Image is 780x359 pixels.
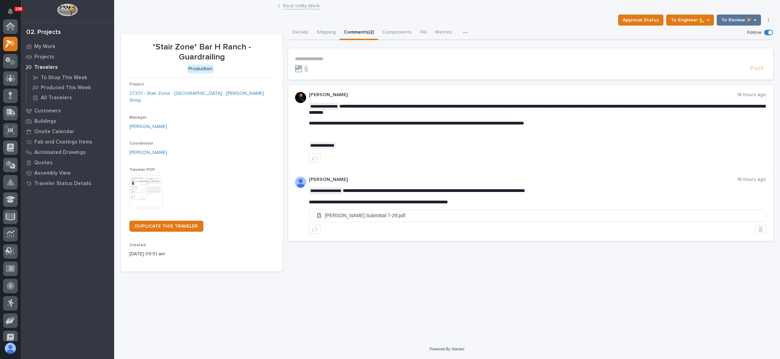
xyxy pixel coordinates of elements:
img: zmKUmRVDQjmBLfnAs97p [295,92,306,103]
span: To Review 👨‍🏭 → [721,16,756,24]
a: Traveler Status Details [21,178,114,188]
span: Approval Status [623,16,659,24]
button: Approval Status [618,15,663,26]
p: Produced This Week [41,85,91,91]
a: Back toMy Work [283,1,320,9]
span: Coordinator [129,141,153,146]
a: Produced This Week [27,83,114,92]
div: 02. Projects [26,29,61,36]
p: [DATE] 09:51 am [129,250,274,258]
a: Quotes [21,157,114,168]
span: DUPLICATE THIS TRAVELER [135,224,198,229]
a: Automated Drawings [21,147,114,157]
button: like this post [309,225,321,234]
div: Notifications108 [9,8,18,19]
span: Post [750,65,763,73]
button: Comments (2) [340,26,378,40]
a: My Work [21,41,114,52]
button: Shipping [312,26,340,40]
a: Customers [21,105,114,116]
img: AOh14GhUnP333BqRmXh-vZ-TpYZQaFVsuOFmGre8SRZf2A=s96-c [295,177,306,188]
p: Buildings [34,118,56,125]
a: 27201 - Stair Zone - [GEOGRAPHIC_DATA] - [PERSON_NAME] Shop [129,90,274,104]
p: Quotes [34,160,53,166]
button: Metrics [431,26,456,40]
p: Customers [34,108,61,114]
p: 108 [15,7,22,11]
span: Project [129,82,144,86]
img: Workspace Logo [57,3,77,16]
a: Assembly View [21,168,114,178]
a: Travelers [21,62,114,72]
p: To Shop This Week [41,75,87,81]
li: [PERSON_NAME] Submittal 7-29.pdf [309,210,766,221]
button: To Review 👨‍🏭 → [717,15,761,26]
a: [PERSON_NAME] Submittal 7-29.pdf [309,210,766,222]
a: All Travelers [27,93,114,102]
span: Manager [129,116,147,120]
a: [PERSON_NAME] [129,149,167,156]
button: Post [747,65,766,73]
p: 16 hours ago [737,177,766,183]
button: Details [288,26,312,40]
p: All Travelers [41,95,72,101]
button: like this post [309,154,321,163]
a: Projects [21,52,114,62]
div: Production [187,65,214,73]
p: [PERSON_NAME] [309,92,737,98]
a: [PERSON_NAME] [129,123,167,130]
span: Traveler PDF [129,168,155,172]
p: Automated Drawings [34,149,86,156]
p: Travelers [34,64,58,71]
p: My Work [34,44,55,50]
span: To Engineer 📐 → [671,16,709,24]
button: users-avatar [3,341,18,356]
p: 16 hours ago [737,92,766,98]
p: Fab and Coatings Items [34,139,92,145]
span: Created [129,243,146,247]
p: [PERSON_NAME] [309,177,737,183]
a: Powered By Stacker [430,347,465,351]
p: *Stair Zone* Bar H Ranch - Guardrailing [129,42,274,62]
button: To Engineer 📐 → [666,15,714,26]
p: Onsite Calendar [34,129,74,135]
p: Projects [34,54,54,60]
a: DUPLICATE THIS TRAVELER [129,221,203,232]
a: Onsite Calendar [21,126,114,137]
a: Fab and Coatings Items [21,137,114,147]
a: To Shop This Week [27,73,114,82]
button: Notifications [3,4,18,19]
a: Buildings [21,116,114,126]
button: Components [378,26,416,40]
p: Assembly View [34,170,71,176]
p: Traveler Status Details [34,181,91,187]
button: FAI [416,26,431,40]
button: Delete post [755,225,766,234]
p: Follow [747,30,761,36]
